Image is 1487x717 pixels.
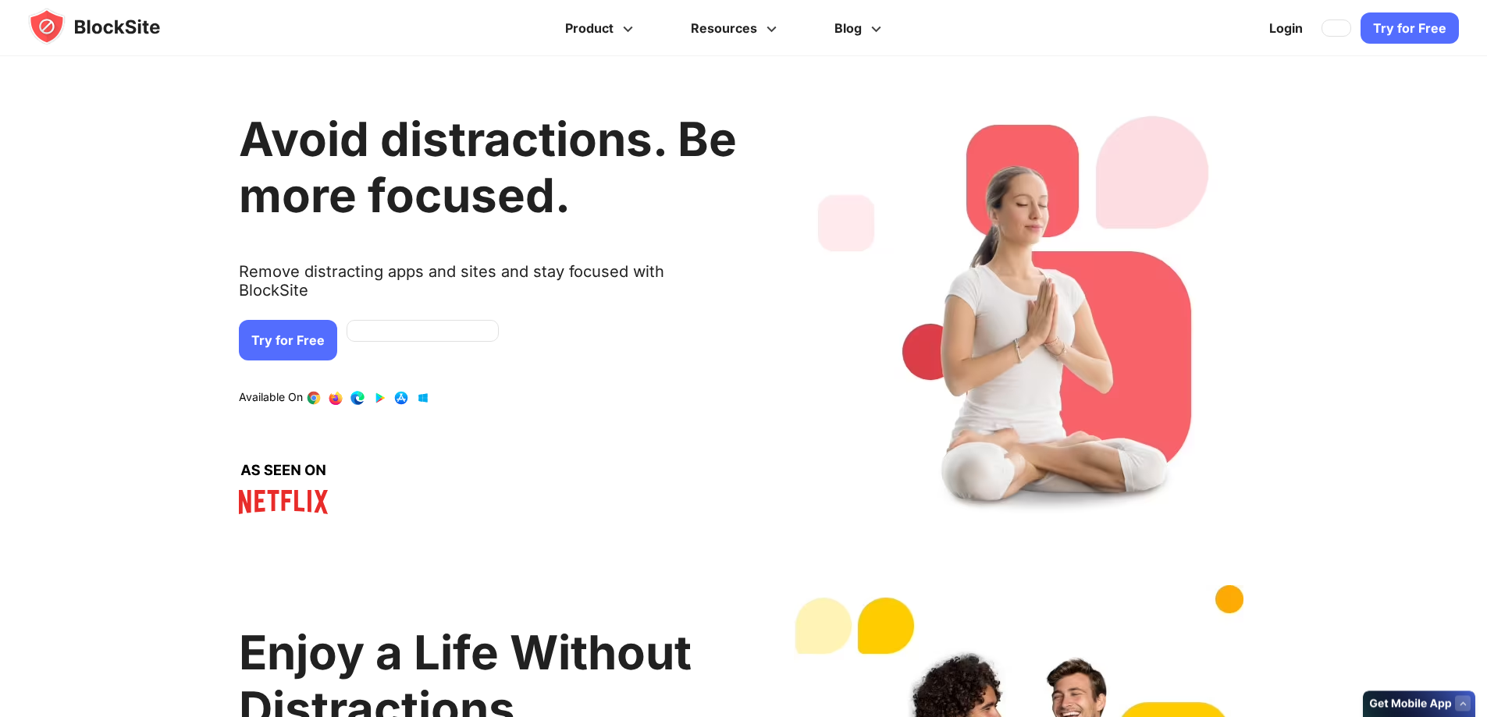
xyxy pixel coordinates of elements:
[239,320,337,360] a: Try for Free
[239,390,303,406] text: Available On
[1361,12,1459,44] a: Try for Free
[28,8,190,45] img: blocksite-icon.5d769676.svg
[1260,9,1312,47] a: Login
[239,111,737,223] h1: Avoid distractions. Be more focused.
[239,262,737,312] text: Remove distracting apps and sites and stay focused with BlockSite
